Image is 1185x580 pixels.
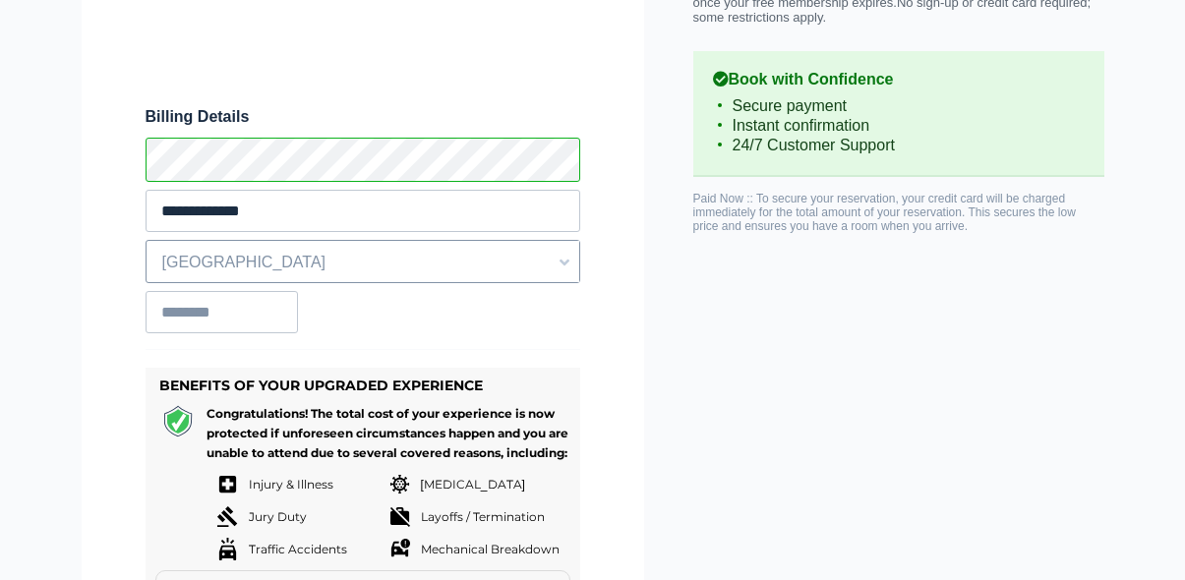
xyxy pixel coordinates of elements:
li: 24/7 Customer Support [713,136,1085,155]
span: Billing Details [146,108,580,126]
span: Paid Now :: To secure your reservation, your credit card will be charged immediately for the tota... [693,192,1076,233]
span: [GEOGRAPHIC_DATA] [147,246,579,279]
li: Secure payment [713,96,1085,116]
b: Book with Confidence [713,71,1085,88]
li: Instant confirmation [713,116,1085,136]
